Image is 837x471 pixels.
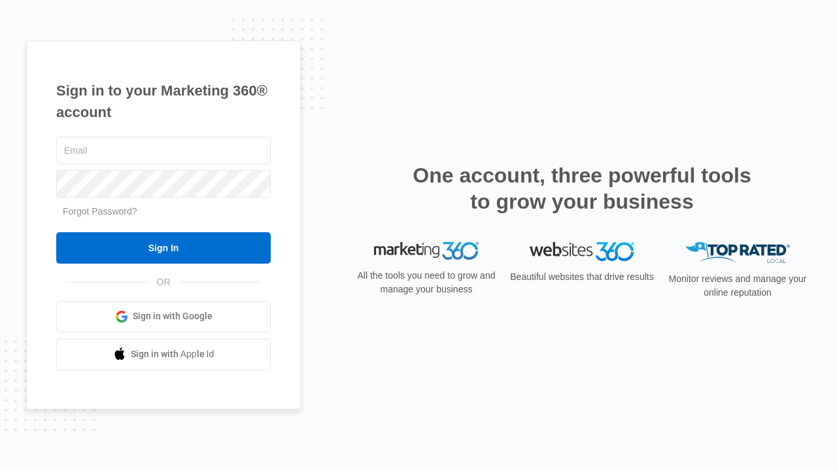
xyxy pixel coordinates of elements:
[409,162,755,215] h2: One account, three powerful tools to grow your business
[353,269,500,296] p: All the tools you need to grow and manage your business
[56,301,271,332] a: Sign in with Google
[685,242,790,264] img: Top Rated Local
[530,242,634,261] img: Websites 360
[133,309,213,323] span: Sign in with Google
[148,275,180,289] span: OR
[56,137,271,164] input: Email
[56,80,271,123] h1: Sign in to your Marketing 360® account
[56,232,271,264] input: Sign In
[131,347,214,361] span: Sign in with Apple Id
[56,339,271,370] a: Sign in with Apple Id
[63,206,137,217] a: Forgot Password?
[509,270,655,284] p: Beautiful websites that drive results
[374,242,479,260] img: Marketing 360
[664,272,811,300] p: Monitor reviews and manage your online reputation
